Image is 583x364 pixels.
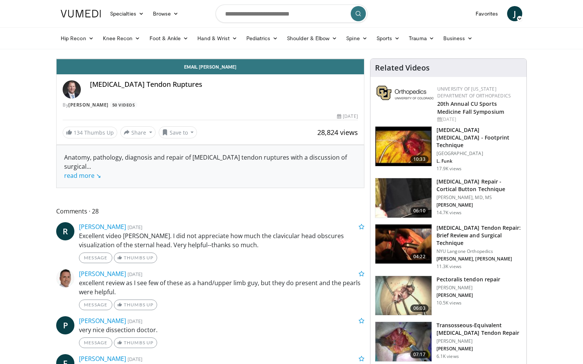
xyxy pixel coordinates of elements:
img: 65628166-7933-4fb2-9bec-eeae485a75de.150x105_q85_crop-smart_upscale.jpg [375,322,432,361]
p: [PERSON_NAME] [436,346,522,352]
p: very nice dissection doctor. [79,325,364,334]
a: P [56,316,74,334]
a: [PERSON_NAME] [68,102,109,108]
span: 134 [74,129,83,136]
a: 04:22 [MEDICAL_DATA] Tendon Repair: Brief Review and Surgical Technique NYU Langone Orthopedics [... [375,224,522,270]
p: [PERSON_NAME] [436,292,500,298]
a: [PERSON_NAME] [79,223,126,231]
a: 06:10 [MEDICAL_DATA] Repair - Cortical Button Technique [PERSON_NAME], MD, MS [PERSON_NAME] 14.7K... [375,178,522,218]
img: Picture_9_1_3.png.150x105_q85_crop-smart_upscale.jpg [375,127,432,166]
h3: [MEDICAL_DATA] [MEDICAL_DATA] - Footprint Technique [436,126,522,149]
a: 20th Annual CU Sports Medicine Fall Symposium [437,100,504,115]
a: Email [PERSON_NAME] [57,59,364,74]
a: Thumbs Up [114,337,157,348]
span: 07:17 [410,351,429,358]
span: 04:22 [410,253,429,260]
div: Anatomy, pathology, diagnosis and repair of [MEDICAL_DATA] tendon ruptures with a discussion of s... [64,153,356,180]
a: Message [79,300,112,310]
p: [PERSON_NAME] [436,338,522,344]
a: [PERSON_NAME] [79,270,126,278]
div: [DATE] [337,113,358,120]
a: 134 Thumbs Up [63,127,117,138]
h3: [MEDICAL_DATA] Tendon Repair: Brief Review and Surgical Technique [436,224,522,247]
a: Sports [372,31,405,46]
p: 17.9K views [436,166,462,172]
img: E-HI8y-Omg85H4KX4xMDoxOmdtO40mAx.150x105_q85_crop-smart_upscale.jpg [375,224,432,264]
a: Pediatrics [242,31,282,46]
a: Foot & Ankle [145,31,193,46]
p: [GEOGRAPHIC_DATA] [436,151,522,157]
p: 10.5K views [436,300,462,306]
span: Comments 28 [56,206,364,216]
a: [PERSON_NAME] [79,317,126,325]
a: Spine [342,31,372,46]
a: Knee Recon [98,31,145,46]
span: 06:10 [410,207,429,215]
img: VuMedi Logo [61,10,101,17]
a: University of [US_STATE] Department of Orthopaedics [437,86,511,99]
div: By [63,102,358,108]
a: Business [439,31,477,46]
a: R [56,222,74,240]
input: Search topics, interventions [216,5,367,23]
button: Share [120,126,156,138]
h4: Related Videos [375,63,430,72]
span: 10:33 [410,155,429,163]
a: Favorites [471,6,503,21]
h3: Transosseous-Equivalent [MEDICAL_DATA] Tendon Repair [436,322,522,337]
a: Thumbs Up [114,300,157,310]
a: J [507,6,522,21]
a: Message [79,337,112,348]
a: 50 Videos [110,102,137,108]
img: XzOTlMlQSGUnbGTX4xMDoxOjA4MTsiGN.150x105_q85_crop-smart_upscale.jpg [375,178,432,218]
img: 320463_0002_1.png.150x105_q85_crop-smart_upscale.jpg [375,276,432,315]
a: Hand & Wrist [193,31,242,46]
small: [DATE] [128,224,142,231]
a: [PERSON_NAME] [79,355,126,363]
img: Avatar [56,269,74,287]
span: 06:03 [410,304,429,312]
p: L. Funk [436,158,522,164]
a: 07:17 Transosseous-Equivalent [MEDICAL_DATA] Tendon Repair [PERSON_NAME] [PERSON_NAME] 6.1K views [375,322,522,362]
button: Save to [159,126,197,138]
a: read more ↘ [64,171,101,180]
a: Shoulder & Elbow [282,31,342,46]
a: Trauma [404,31,439,46]
small: [DATE] [128,271,142,278]
small: [DATE] [128,356,142,362]
p: [PERSON_NAME] [436,202,522,208]
h3: [MEDICAL_DATA] Repair - Cortical Button Technique [436,178,522,193]
a: 10:33 [MEDICAL_DATA] [MEDICAL_DATA] - Footprint Technique [GEOGRAPHIC_DATA] L. Funk 17.9K views [375,126,522,172]
div: [DATE] [437,116,520,123]
p: [PERSON_NAME], MD, MS [436,195,522,201]
h3: Pectoralis tendon repair [436,276,500,283]
p: Excellent video [PERSON_NAME]. I did not appreciate how much the clavicular head obscures visuali... [79,231,364,249]
a: Thumbs Up [114,253,157,263]
a: Specialties [106,6,148,21]
p: [PERSON_NAME] [436,285,500,291]
img: Avatar [63,80,81,99]
p: 6.1K views [436,353,459,359]
a: Hip Recon [56,31,98,46]
a: Browse [148,6,183,21]
p: NYU Langone Orthopedics [436,248,522,254]
p: excellent review as I see few of these as a hand/upper limb guy, but they do present and the pear... [79,278,364,297]
small: [DATE] [128,318,142,325]
a: Message [79,253,112,263]
p: 14.7K views [436,210,462,216]
img: 355603a8-37da-49b6-856f-e00d7e9307d3.png.150x105_q85_autocrop_double_scale_upscale_version-0.2.png [377,86,433,100]
a: 06:03 Pectoralis tendon repair [PERSON_NAME] [PERSON_NAME] 10.5K views [375,276,522,316]
p: 11.3K views [436,264,462,270]
h4: [MEDICAL_DATA] Tendon Ruptures [90,80,358,89]
p: [PERSON_NAME], [PERSON_NAME] [436,256,522,262]
span: 28,824 views [317,128,358,137]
